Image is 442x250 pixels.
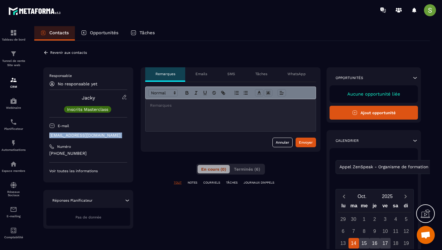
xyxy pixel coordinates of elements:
[155,72,175,76] p: Remarques
[10,76,17,84] img: formation
[401,214,412,224] div: 5
[2,201,26,222] a: emailemailE-mailing
[336,75,363,80] p: Opportunités
[201,167,226,172] span: En cours (0)
[174,181,182,185] p: TOUT
[299,139,313,145] div: Envoyer
[348,238,359,248] div: 14
[338,202,349,212] div: lu
[359,202,370,212] div: me
[2,38,26,41] p: Tableau de bord
[2,114,26,135] a: schedulerschedulerPlanificateur
[336,91,412,97] p: Aucune opportunité liée
[390,202,401,212] div: sa
[401,226,412,236] div: 12
[140,30,155,35] p: Tâches
[370,202,380,212] div: je
[244,181,274,185] p: JOURNAUX D'APPELS
[380,214,391,224] div: 3
[272,138,293,147] button: Annuler
[2,177,26,201] a: social-networksocial-networkRéseaux Sociaux
[370,238,380,248] div: 16
[57,144,71,149] p: Numéro
[380,202,390,212] div: ve
[124,26,161,41] a: Tâches
[50,50,87,55] p: Revenir aux contacts
[75,26,124,41] a: Opportunités
[188,181,197,185] p: NOTES
[430,164,434,170] input: Search for option
[349,202,359,212] div: ma
[391,214,401,224] div: 4
[203,181,220,185] p: COURRIELS
[391,226,401,236] div: 11
[10,181,17,189] img: social-network
[75,215,101,219] span: Pas de donnée
[49,169,127,173] p: Voir toutes les informations
[10,160,17,168] img: automations
[2,169,26,172] p: Espace membre
[8,5,63,17] img: logo
[58,81,97,86] p: No responsable yet
[10,50,17,57] img: formation
[417,226,435,244] div: Ouvrir le chat
[227,72,235,76] p: SMS
[255,72,267,76] p: Tâches
[10,139,17,147] img: automations
[49,151,127,156] p: [PHONE_NUMBER]
[34,26,75,41] a: Contacts
[359,214,370,224] div: 1
[52,198,93,203] p: Réponses Planificateur
[226,181,238,185] p: TÂCHES
[49,133,127,138] p: [EMAIL_ADDRESS][DOMAIN_NAME]
[234,167,260,172] span: Terminés (6)
[67,107,108,111] p: Inscrits Masterclass
[359,226,370,236] div: 8
[380,226,391,236] div: 10
[2,135,26,156] a: automationsautomationsAutomatisations
[338,226,348,236] div: 6
[359,238,370,248] div: 15
[58,123,69,128] p: E-mail
[2,72,26,93] a: formationformationCRM
[82,95,95,101] a: Jacky
[400,192,411,200] button: Next month
[2,25,26,46] a: formationformationTableau de bord
[10,29,17,36] img: formation
[10,206,17,213] img: email
[370,214,380,224] div: 2
[198,165,230,173] button: En cours (0)
[375,191,400,202] button: Open years overlay
[401,238,412,248] div: 19
[2,106,26,109] p: Webinaire
[401,202,411,212] div: di
[287,72,306,76] p: WhatsApp
[49,73,127,78] p: Responsable
[2,85,26,88] p: CRM
[348,214,359,224] div: 30
[10,227,17,234] img: accountant
[370,226,380,236] div: 9
[348,226,359,236] div: 7
[380,238,391,248] div: 17
[391,238,401,248] div: 18
[2,46,26,72] a: formationformationTunnel de vente Site web
[49,30,69,35] p: Contacts
[2,236,26,239] p: Comptabilité
[10,97,17,105] img: automations
[338,214,348,224] div: 29
[10,118,17,126] img: scheduler
[230,165,264,173] button: Terminés (6)
[338,164,430,170] span: Appel ZenSpeak - Organisme de formation
[336,138,359,143] p: Calendrier
[2,127,26,130] p: Planificateur
[195,72,207,76] p: Emails
[349,191,375,202] button: Open months overlay
[2,148,26,151] p: Automatisations
[296,138,316,147] button: Envoyer
[2,222,26,243] a: accountantaccountantComptabilité
[2,59,26,67] p: Tunnel de vente Site web
[338,192,349,200] button: Previous month
[2,190,26,197] p: Réseaux Sociaux
[90,30,118,35] p: Opportunités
